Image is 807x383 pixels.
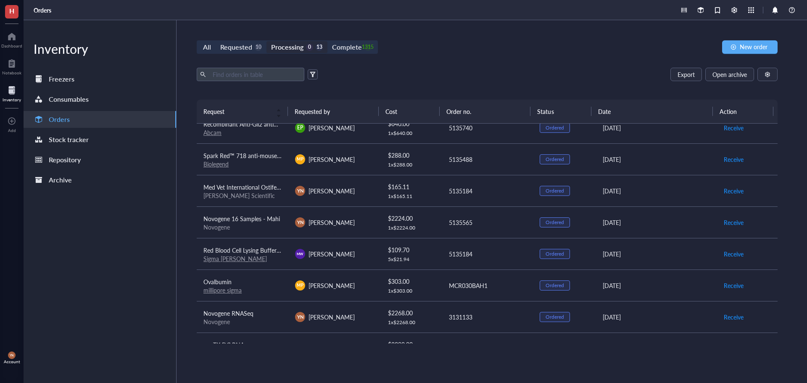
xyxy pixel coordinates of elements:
[603,218,710,227] div: [DATE]
[2,57,21,75] a: Notebook
[309,313,355,321] span: [PERSON_NAME]
[9,5,14,16] span: H
[546,156,564,163] div: Ordered
[441,269,533,301] td: MCR030BAH1
[603,281,710,290] div: [DATE]
[530,100,591,123] th: Status
[197,40,378,54] div: segmented control
[388,161,435,168] div: 1 x $ 288.00
[24,172,176,188] a: Archive
[332,41,361,53] div: Complete
[724,281,744,290] span: Receive
[723,310,744,324] button: Receive
[722,40,778,54] button: New order
[388,340,435,349] div: $ 2890.00
[723,342,744,355] button: Receive
[203,214,280,223] span: Novogene 16 Samples - Mahi
[724,123,744,132] span: Receive
[724,186,744,195] span: Receive
[24,91,176,108] a: Consumables
[388,214,435,223] div: $ 2224.00
[723,216,744,229] button: Receive
[449,249,526,259] div: 5135184
[220,41,252,53] div: Requested
[203,341,253,349] span: merTK DC RNAseq
[197,100,288,123] th: Request
[388,245,435,254] div: $ 109.70
[203,128,222,137] a: Abcam
[203,223,282,231] div: Novogene
[724,249,744,259] span: Receive
[440,100,531,123] th: Order no.
[603,123,710,132] div: [DATE]
[388,151,435,160] div: $ 288.00
[297,313,303,320] span: YN
[546,282,564,289] div: Ordered
[316,44,323,51] div: 13
[297,156,303,162] span: MP
[724,218,744,227] span: Receive
[546,251,564,257] div: Ordered
[449,186,526,195] div: 5135184
[203,309,253,317] span: Novogene RNASeq
[678,71,695,78] span: Export
[271,41,303,53] div: Processing
[306,44,313,51] div: 0
[209,68,301,81] input: Find orders in table
[388,130,435,137] div: 1 x $ 640.00
[449,281,526,290] div: MCR030BAH1
[3,84,21,102] a: Inventory
[255,44,262,51] div: 10
[705,68,754,81] button: Open archive
[203,107,271,116] span: Request
[203,41,211,53] div: All
[203,318,282,325] div: Novogene
[449,312,526,322] div: 3131133
[24,40,176,57] div: Inventory
[309,250,355,258] span: [PERSON_NAME]
[49,154,81,166] div: Repository
[49,114,70,125] div: Orders
[288,100,379,123] th: Requested by
[724,155,744,164] span: Receive
[8,128,16,133] div: Add
[309,187,355,195] span: [PERSON_NAME]
[723,279,744,292] button: Receive
[309,124,355,132] span: [PERSON_NAME]
[724,312,744,322] span: Receive
[309,218,355,227] span: [PERSON_NAME]
[591,100,713,123] th: Date
[297,219,303,226] span: YN
[441,333,533,364] td: 2932403
[441,301,533,333] td: 3131133
[388,288,435,294] div: 1 x $ 303.00
[546,124,564,131] div: Ordered
[388,277,435,286] div: $ 303.00
[203,120,310,128] span: Recombinant Anti-Gli2 antibody [9HCLC]
[49,93,89,105] div: Consumables
[203,160,229,168] a: Biolegend
[388,319,435,326] div: 1 x $ 2268.00
[388,256,435,263] div: 5 x $ 21.94
[740,43,767,50] span: New order
[1,43,22,48] div: Dashboard
[441,175,533,206] td: 5135184
[203,192,282,199] div: [PERSON_NAME] Scientific
[388,225,435,231] div: 1 x $ 2224.00
[379,100,439,123] th: Cost
[723,153,744,166] button: Receive
[364,44,372,51] div: 1315
[203,183,401,191] span: Med Vet International Ostifen ([MEDICAL_DATA]) Injection, 50mg/mL, 20mL
[449,218,526,227] div: 5135565
[441,112,533,143] td: 5135740
[723,184,744,198] button: Receive
[546,219,564,226] div: Ordered
[24,151,176,168] a: Repository
[49,134,89,145] div: Stock tracker
[297,282,303,288] span: MP
[388,308,435,317] div: $ 2268.00
[388,193,435,200] div: 1 x $ 165.11
[712,71,747,78] span: Open archive
[723,121,744,135] button: Receive
[297,187,303,194] span: YN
